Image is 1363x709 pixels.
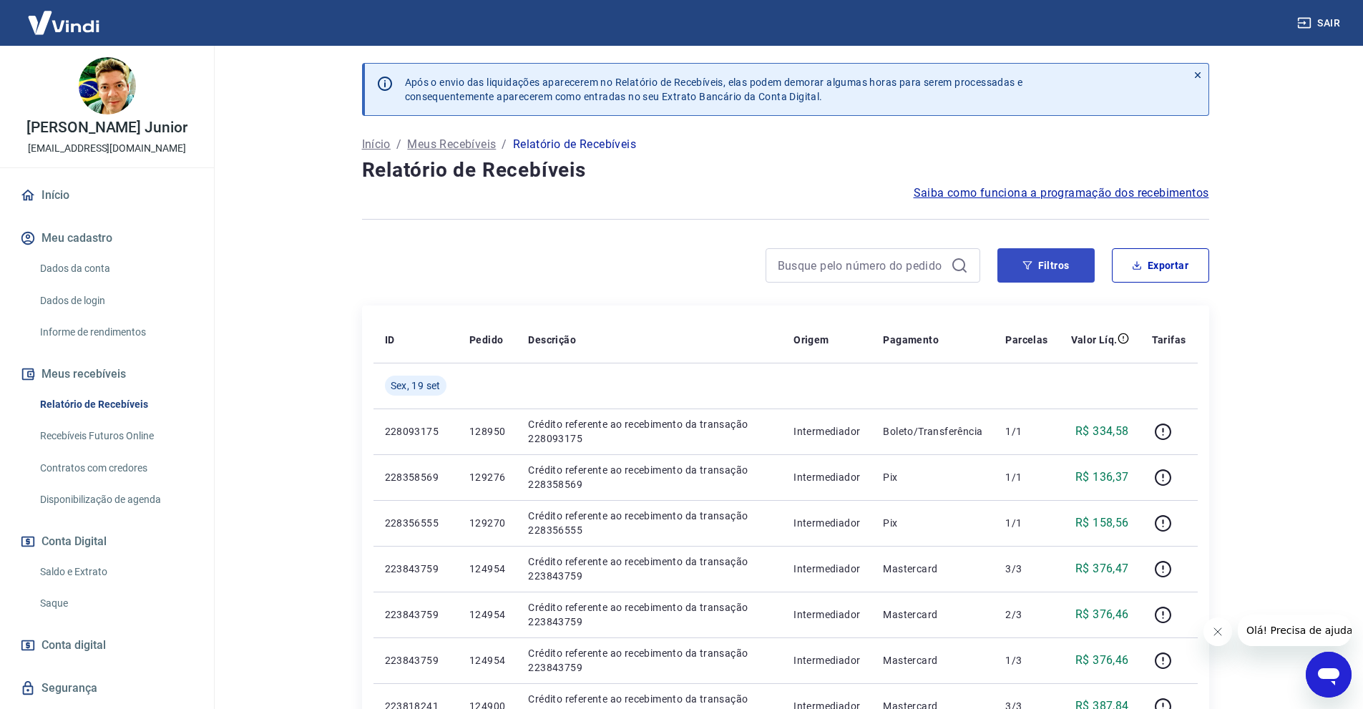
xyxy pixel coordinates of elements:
[17,180,197,211] a: Início
[396,136,401,153] p: /
[1005,653,1047,668] p: 1/3
[407,136,496,153] a: Meus Recebíveis
[34,485,197,514] a: Disponibilização de agenda
[513,136,636,153] p: Relatório de Recebíveis
[1005,333,1047,347] p: Parcelas
[362,136,391,153] a: Início
[17,1,110,44] img: Vindi
[1203,617,1232,646] iframe: Fechar mensagem
[9,10,120,21] span: Olá! Precisa de ajuda?
[793,516,860,530] p: Intermediador
[34,286,197,316] a: Dados de login
[34,421,197,451] a: Recebíveis Futuros Online
[1075,423,1129,440] p: R$ 334,58
[79,57,136,114] img: 40958a5d-ac93-4d9b-8f90-c2e9f6170d14.jpeg
[1152,333,1186,347] p: Tarifas
[914,185,1209,202] a: Saiba como funciona a programação dos recebimentos
[385,653,446,668] p: 223843759
[469,424,505,439] p: 128950
[528,333,576,347] p: Descrição
[793,607,860,622] p: Intermediador
[469,470,505,484] p: 129276
[28,141,186,156] p: [EMAIL_ADDRESS][DOMAIN_NAME]
[1294,10,1346,36] button: Sair
[883,470,982,484] p: Pix
[883,653,982,668] p: Mastercard
[883,516,982,530] p: Pix
[34,390,197,419] a: Relatório de Recebíveis
[1075,514,1129,532] p: R$ 158,56
[1005,424,1047,439] p: 1/1
[17,223,197,254] button: Meu cadastro
[17,673,197,704] a: Segurança
[385,562,446,576] p: 223843759
[528,417,771,446] p: Crédito referente ao recebimento da transação 228093175
[1112,248,1209,283] button: Exportar
[469,653,505,668] p: 124954
[34,254,197,283] a: Dados da conta
[528,600,771,629] p: Crédito referente ao recebimento da transação 223843759
[1075,469,1129,486] p: R$ 136,37
[17,630,197,661] a: Conta digital
[793,562,860,576] p: Intermediador
[1005,562,1047,576] p: 3/3
[17,358,197,390] button: Meus recebíveis
[385,424,446,439] p: 228093175
[469,333,503,347] p: Pedido
[405,75,1023,104] p: Após o envio das liquidações aparecerem no Relatório de Recebíveis, elas podem demorar algumas ho...
[793,470,860,484] p: Intermediador
[793,653,860,668] p: Intermediador
[385,516,446,530] p: 228356555
[1005,470,1047,484] p: 1/1
[41,635,106,655] span: Conta digital
[793,424,860,439] p: Intermediador
[469,607,505,622] p: 124954
[362,156,1209,185] h4: Relatório de Recebíveis
[997,248,1095,283] button: Filtros
[528,463,771,492] p: Crédito referente ao recebimento da transação 228358569
[1071,333,1118,347] p: Valor Líq.
[778,255,945,276] input: Busque pelo número do pedido
[883,333,939,347] p: Pagamento
[528,646,771,675] p: Crédito referente ao recebimento da transação 223843759
[26,120,187,135] p: [PERSON_NAME] Junior
[1005,516,1047,530] p: 1/1
[1075,606,1129,623] p: R$ 376,46
[469,562,505,576] p: 124954
[385,470,446,484] p: 228358569
[385,607,446,622] p: 223843759
[391,378,441,393] span: Sex, 19 set
[385,333,395,347] p: ID
[1075,652,1129,669] p: R$ 376,46
[34,557,197,587] a: Saldo e Extrato
[528,509,771,537] p: Crédito referente ao recebimento da transação 228356555
[1238,615,1352,646] iframe: Mensagem da empresa
[1306,652,1352,698] iframe: Botão para abrir a janela de mensagens
[34,589,197,618] a: Saque
[793,333,829,347] p: Origem
[1075,560,1129,577] p: R$ 376,47
[883,424,982,439] p: Boleto/Transferência
[883,607,982,622] p: Mastercard
[17,526,197,557] button: Conta Digital
[34,454,197,483] a: Contratos com credores
[528,554,771,583] p: Crédito referente ao recebimento da transação 223843759
[1005,607,1047,622] p: 2/3
[883,562,982,576] p: Mastercard
[502,136,507,153] p: /
[34,318,197,347] a: Informe de rendimentos
[469,516,505,530] p: 129270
